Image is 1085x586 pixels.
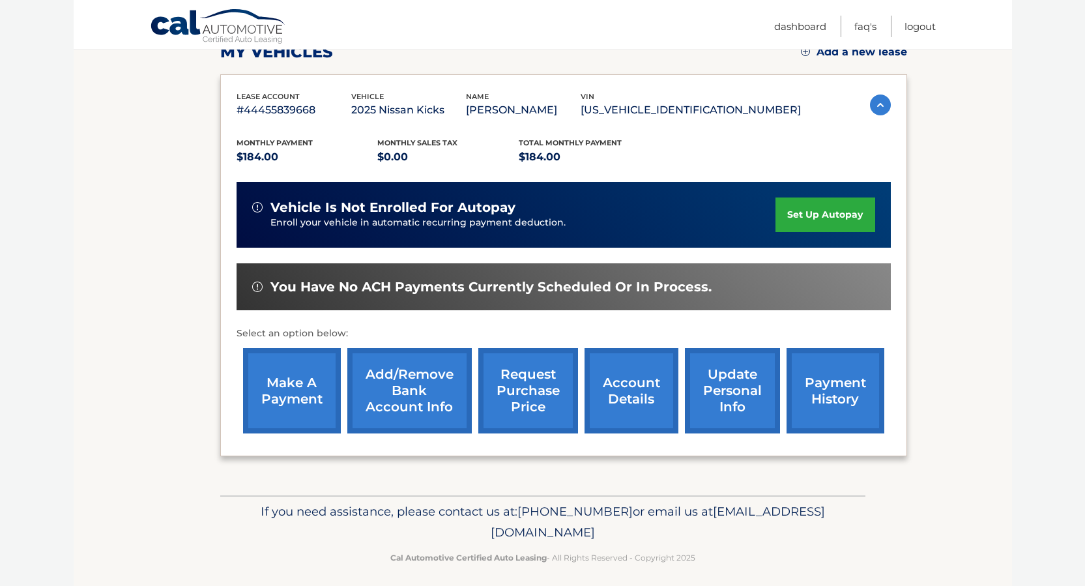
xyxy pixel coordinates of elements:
[237,92,300,101] span: lease account
[478,348,578,433] a: request purchase price
[904,16,936,37] a: Logout
[351,92,384,101] span: vehicle
[237,326,891,342] p: Select an option below:
[787,348,884,433] a: payment history
[585,348,678,433] a: account details
[150,8,287,46] a: Cal Automotive
[466,101,581,119] p: [PERSON_NAME]
[519,148,660,166] p: $184.00
[229,551,857,564] p: - All Rights Reserved - Copyright 2025
[581,92,594,101] span: vin
[801,46,907,59] a: Add a new lease
[270,216,776,230] p: Enroll your vehicle in automatic recurring payment deduction.
[243,348,341,433] a: make a payment
[519,138,622,147] span: Total Monthly Payment
[270,199,515,216] span: vehicle is not enrolled for autopay
[685,348,780,433] a: update personal info
[229,501,857,543] p: If you need assistance, please contact us at: or email us at
[252,282,263,292] img: alert-white.svg
[390,553,547,563] strong: Cal Automotive Certified Auto Leasing
[775,198,875,232] a: set up autopay
[801,47,810,56] img: add.svg
[347,348,472,433] a: Add/Remove bank account info
[252,202,263,212] img: alert-white.svg
[237,138,313,147] span: Monthly Payment
[517,504,633,519] span: [PHONE_NUMBER]
[581,101,801,119] p: [US_VEHICLE_IDENTIFICATION_NUMBER]
[237,101,351,119] p: #44455839668
[774,16,826,37] a: Dashboard
[351,101,466,119] p: 2025 Nissan Kicks
[491,504,825,540] span: [EMAIL_ADDRESS][DOMAIN_NAME]
[377,148,519,166] p: $0.00
[854,16,876,37] a: FAQ's
[220,42,333,62] h2: my vehicles
[870,95,891,115] img: accordion-active.svg
[237,148,378,166] p: $184.00
[377,138,457,147] span: Monthly sales Tax
[270,279,712,295] span: You have no ACH payments currently scheduled or in process.
[466,92,489,101] span: name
